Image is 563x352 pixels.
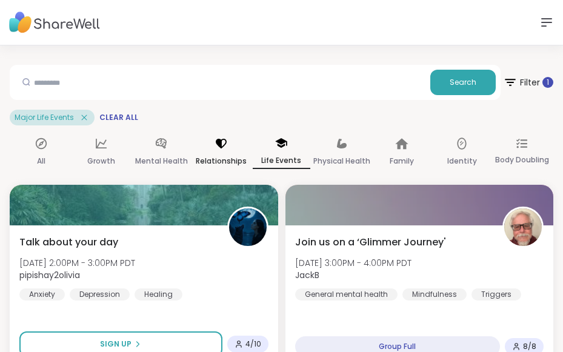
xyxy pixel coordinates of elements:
[100,339,132,350] span: Sign Up
[495,153,549,167] p: Body Doubling
[37,154,45,168] p: All
[295,288,398,301] div: General mental health
[295,257,411,269] span: [DATE] 3:00PM - 4:00PM PDT
[503,65,553,100] button: Filter 1
[15,113,74,122] span: Major Life Events
[87,154,115,168] p: Growth
[19,257,135,269] span: [DATE] 2:00PM - 3:00PM PDT
[135,288,182,301] div: Healing
[19,235,118,250] span: Talk about your day
[447,154,477,168] p: Identity
[253,153,310,169] p: Life Events
[503,68,553,97] span: Filter
[295,269,319,281] b: JackB
[450,77,476,88] span: Search
[430,70,496,95] button: Search
[99,113,138,122] span: Clear All
[471,288,521,301] div: Triggers
[504,208,542,246] img: JackB
[523,342,536,351] span: 8 / 8
[229,208,267,246] img: pipishay2olivia
[295,235,446,250] span: Join us on a ‘Glimmer Journey'
[196,154,247,168] p: Relationships
[19,269,80,281] b: pipishay2olivia
[313,154,370,168] p: Physical Health
[390,154,414,168] p: Family
[70,288,130,301] div: Depression
[245,339,261,349] span: 4 / 10
[547,78,549,88] span: 1
[135,154,188,168] p: Mental Health
[402,288,467,301] div: Mindfulness
[9,6,100,39] img: ShareWell Nav Logo
[19,288,65,301] div: Anxiety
